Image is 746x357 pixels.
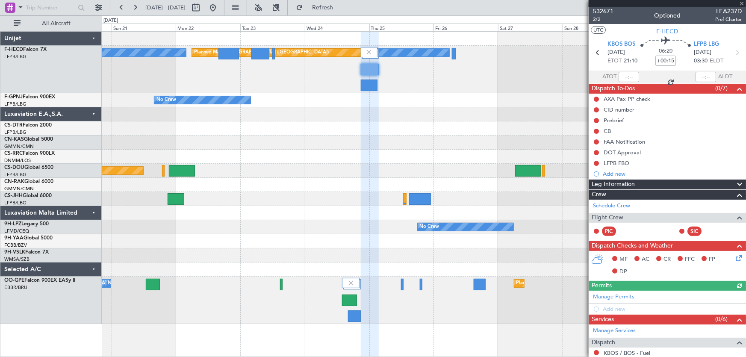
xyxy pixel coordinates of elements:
[592,315,614,325] span: Services
[4,151,23,156] span: CS-RRC
[4,94,55,100] a: F-GPNJFalcon 900EX
[694,40,719,49] span: LFPB LBG
[240,24,305,31] div: Tue 23
[603,170,742,177] div: Add new
[9,17,93,30] button: All Aircraft
[593,7,613,16] span: 532671
[156,94,176,106] div: No Crew
[592,241,673,251] span: Dispatch Checks and Weather
[657,27,678,36] span: F-HECD
[4,242,27,248] a: FCBB/BZV
[592,180,635,189] span: Leg Information
[4,186,34,192] a: GMMN/CMN
[103,17,118,24] div: [DATE]
[685,255,695,264] span: FFC
[4,221,21,227] span: 9H-LPZ
[715,16,742,23] span: Pref Charter
[619,268,627,276] span: DP
[715,84,728,93] span: (0/7)
[145,4,186,12] span: [DATE] - [DATE]
[642,255,649,264] span: AC
[4,256,29,263] a: WMSA/SZB
[659,47,672,56] span: 06:20
[369,24,434,31] div: Thu 25
[420,221,439,233] div: No Crew
[687,227,702,236] div: SIC
[715,7,742,16] span: LEA237D
[607,40,635,49] span: KBOS BOS
[604,138,645,145] div: FAA Notification
[112,24,176,31] div: Sun 21
[593,16,613,23] span: 2/2
[26,1,75,14] input: Trip Number
[176,24,240,31] div: Mon 22
[604,117,624,124] div: Prebrief
[4,47,47,52] a: F-HECDFalcon 7X
[4,123,23,128] span: CS-DTR
[4,250,25,255] span: 9H-VSLK
[607,57,622,65] span: ETOT
[607,48,625,57] span: [DATE]
[604,106,634,113] div: CID number
[4,200,27,206] a: LFPB/LBG
[604,127,611,135] div: CB
[194,46,329,59] div: Planned Maint [GEOGRAPHIC_DATA] ([GEOGRAPHIC_DATA])
[715,315,728,324] span: (0/6)
[694,57,708,65] span: 03:30
[4,278,24,283] span: OO-GPE
[292,1,343,15] button: Refresh
[4,193,52,198] a: CS-JHHGlobal 6000
[347,279,355,287] img: gray-close.svg
[4,236,24,241] span: 9H-YAA
[4,137,53,142] a: CN-KASGlobal 5000
[4,284,27,291] a: EBBR/BRU
[4,179,53,184] a: CN-RAKGlobal 6000
[619,255,628,264] span: MF
[4,101,27,107] a: LFPB/LBG
[305,5,341,11] span: Refresh
[4,129,27,136] a: LFPB/LBG
[305,24,369,31] div: Wed 24
[516,277,671,290] div: Planned Maint [GEOGRAPHIC_DATA] ([GEOGRAPHIC_DATA] National)
[4,171,27,178] a: LFPB/LBG
[22,21,90,27] span: All Aircraft
[604,159,629,167] div: LFPB FBO
[4,123,52,128] a: CS-DTRFalcon 2000
[593,327,636,335] a: Manage Services
[602,73,616,81] span: ATOT
[604,149,641,156] div: DOT Approval
[4,47,23,52] span: F-HECD
[694,48,711,57] span: [DATE]
[4,157,31,164] a: DNMM/LOS
[4,278,75,283] a: OO-GPEFalcon 900EX EASy II
[4,179,24,184] span: CN-RAK
[4,137,24,142] span: CN-KAS
[592,213,623,223] span: Flight Crew
[704,227,723,235] div: - -
[718,73,732,81] span: ALDT
[592,84,635,94] span: Dispatch To-Dos
[602,227,616,236] div: PIC
[4,151,55,156] a: CS-RRCFalcon 900LX
[663,255,671,264] span: CR
[4,94,23,100] span: F-GPNJ
[4,143,34,150] a: GMMN/CMN
[498,24,563,31] div: Sat 27
[710,57,723,65] span: ELDT
[4,165,24,170] span: CS-DOU
[433,24,498,31] div: Fri 26
[4,53,27,60] a: LFPB/LBG
[4,228,29,234] a: LFMD/CEQ
[654,12,681,21] div: Optioned
[591,26,606,34] button: UTC
[4,193,23,198] span: CS-JHH
[4,165,53,170] a: CS-DOUGlobal 6500
[4,250,49,255] a: 9H-VSLKFalcon 7X
[4,236,53,241] a: 9H-YAAGlobal 5000
[604,349,650,357] a: KBOS / BOS - Fuel
[4,221,49,227] a: 9H-LPZLegacy 500
[624,57,637,65] span: 21:10
[365,48,373,56] img: gray-close.svg
[604,95,650,103] div: AXA Pax PP check
[563,24,627,31] div: Sun 28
